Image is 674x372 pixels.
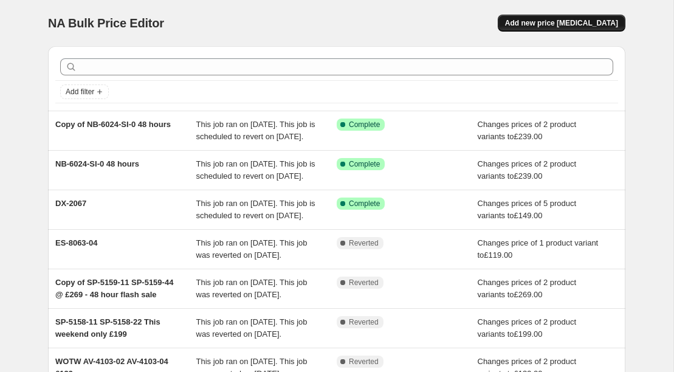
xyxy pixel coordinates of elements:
span: £149.00 [514,211,542,220]
span: Reverted [349,357,379,367]
span: Complete [349,120,380,129]
span: Changes prices of 2 product variants to [478,317,577,339]
span: Copy of NB-6024-SI-0 48 hours [55,120,171,129]
span: NB-6024-SI-0 48 hours [55,159,139,168]
span: Reverted [349,317,379,327]
span: This job ran on [DATE]. This job was reverted on [DATE]. [196,238,308,260]
span: DX-2067 [55,199,86,208]
span: £239.00 [514,171,542,181]
span: Complete [349,199,380,208]
span: £199.00 [514,329,542,339]
span: This job ran on [DATE]. This job is scheduled to revert on [DATE]. [196,159,315,181]
span: Copy of SP-5159-11 SP-5159-44 @ £269 - 48 hour flash sale [55,278,173,299]
span: This job ran on [DATE]. This job was reverted on [DATE]. [196,317,308,339]
span: Changes prices of 2 product variants to [478,120,577,141]
span: NA Bulk Price Editor [48,16,164,30]
span: Changes prices of 5 product variants to [478,199,577,220]
span: £239.00 [514,132,542,141]
span: £269.00 [514,290,542,299]
button: Add new price [MEDICAL_DATA] [498,15,625,32]
span: Changes price of 1 product variant to [478,238,599,260]
span: SP-5158-11 SP-5158-22 This weekend only £199 [55,317,160,339]
span: ES-8063-04 [55,238,97,247]
span: This job ran on [DATE]. This job is scheduled to revert on [DATE]. [196,120,315,141]
span: Complete [349,159,380,169]
span: £119.00 [484,250,512,260]
span: Reverted [349,278,379,288]
button: Add filter [60,84,109,99]
span: Reverted [349,238,379,248]
span: Changes prices of 2 product variants to [478,278,577,299]
span: Changes prices of 2 product variants to [478,159,577,181]
span: Add new price [MEDICAL_DATA] [505,18,618,28]
span: This job ran on [DATE]. This job is scheduled to revert on [DATE]. [196,199,315,220]
span: This job ran on [DATE]. This job was reverted on [DATE]. [196,278,308,299]
span: Add filter [66,87,94,97]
